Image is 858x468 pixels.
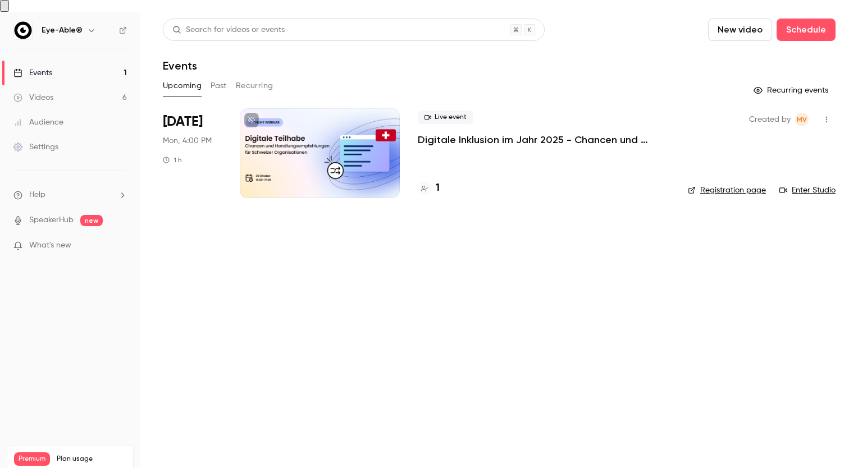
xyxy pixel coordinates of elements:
button: Schedule [777,19,836,41]
div: Events [13,67,52,79]
span: Mon, 4:00 PM [163,135,212,146]
button: Past [211,77,227,95]
span: [DATE] [163,113,203,131]
span: MV [797,113,807,126]
button: Recurring [236,77,273,95]
span: Live event [418,111,473,124]
a: Registration page [688,185,766,196]
h4: 1 [436,181,440,196]
span: What's new [29,240,71,251]
a: Enter Studio [779,185,836,196]
button: New video [708,19,772,41]
span: new [80,215,103,226]
span: Premium [14,452,50,466]
a: SpeakerHub [29,214,74,226]
div: Settings [13,141,58,153]
a: 1 [418,181,440,196]
span: Created by [749,113,791,126]
div: 1 h [163,155,182,164]
h1: Events [163,59,197,72]
span: Plan usage [57,455,126,464]
img: Eye-Able® [14,21,32,39]
li: help-dropdown-opener [13,189,127,201]
span: Help [29,189,45,201]
h6: Eye-Able® [42,25,83,36]
div: Search for videos or events [172,24,285,36]
button: Upcoming [163,77,202,95]
div: Videos [13,92,53,103]
div: Oct 20 Mon, 4:00 PM (Europe/Berlin) [163,108,222,198]
button: Recurring events [749,81,836,99]
div: Audience [13,117,63,128]
a: Digitale Inklusion im Jahr 2025 - Chancen und Handlungsempfehlungen für Schweizer Organisationen [418,133,670,146]
span: Mahdalena Varchenko [795,113,809,126]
